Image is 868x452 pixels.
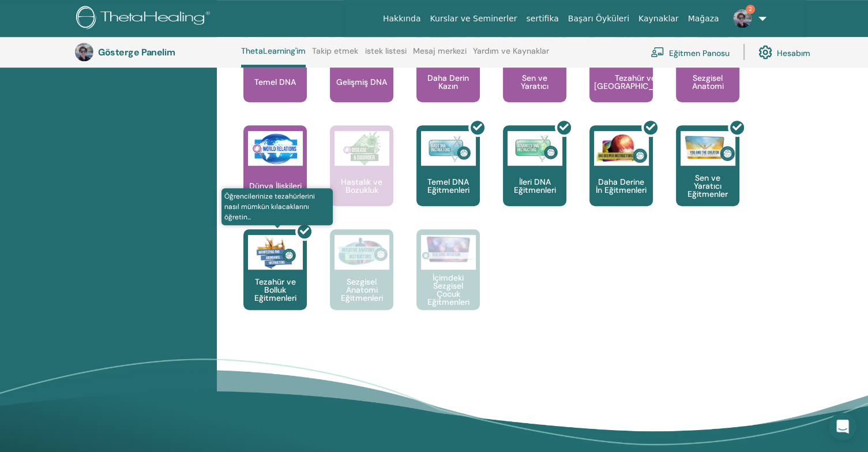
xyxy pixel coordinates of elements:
a: Mağaza [683,8,723,29]
a: Mesaj merkezi [413,46,467,65]
a: Sezgisel Anatomi Sezgisel Anatomi [676,21,739,125]
a: Temel DNA Eğitmenleri Temel DNA Eğitmenleri [416,125,480,229]
a: İleri DNA Eğitmenleri İleri DNA Eğitmenleri [503,125,566,229]
a: Sen ve Yaratıcı Eğitmenler Sen ve Yaratıcı Eğitmenler [676,125,739,229]
font: Sezgisel Anatomi [692,73,724,91]
img: default.jpg [75,43,93,61]
font: Sezgisel Anatomi Eğitmenleri [341,277,383,303]
font: sertifika [526,14,558,23]
a: Temel DNA Temel DNA [243,21,307,125]
font: Tezahür ve [GEOGRAPHIC_DATA] [594,73,676,91]
a: ThetaLearning'im [241,46,306,68]
font: istek listesi [365,46,407,56]
font: İçimdeki Sezgisel Çocuk Eğitmenleri [427,272,469,307]
img: chalkboard-teacher.svg [651,47,664,57]
a: Sezgisel Anatomi Eğitmenleri Sezgisel Anatomi Eğitmenleri [330,229,393,333]
img: default.jpg [733,9,751,28]
a: Tezahür ve Bolluk Tezahür ve [GEOGRAPHIC_DATA] [589,21,653,125]
a: Yardım ve Kaynaklar [473,46,549,65]
img: Sen ve Yaratıcı Eğitmenler [681,131,735,166]
a: Daha Derin Kazın Daha Derin Kazın [416,21,480,125]
font: Daha Derine İn Eğitmenleri [596,177,647,195]
font: Gelişmiş DNA [336,77,387,87]
img: Temel DNA Eğitmenleri [421,131,476,166]
font: Eğitmen Panosu [669,47,730,58]
a: Kurslar ve Seminerler [425,8,521,29]
font: Mağaza [687,14,719,23]
font: Hesabım [777,47,810,58]
a: Takip etmek [312,46,358,65]
img: İçimdeki Sezgisel Çocuk Eğitmenleri [421,235,476,263]
a: Başarı Öyküleri [563,8,634,29]
font: ThetaLearning'im [241,46,306,56]
a: Hastalık ve Bozukluk Hastalık ve Bozukluk [330,125,393,229]
font: Dünya İlişkileri [249,181,302,191]
img: Sezgisel Anatomi Eğitmenleri [335,235,389,270]
font: Takip etmek [312,46,358,56]
a: Eğitmen Panosu [651,39,730,65]
a: Öğrencilerinize tezahürlerini nasıl mümkün kılacaklarını öğretin... Tezahür ve Bolluk Eğitmenleri... [243,229,307,333]
font: Hastalık ve Bozukluk [341,177,382,195]
img: İleri DNA Eğitmenleri [508,131,562,166]
img: logo.png [76,6,214,32]
a: Hesabım [758,39,810,65]
img: Dünya İlişkileri [248,131,303,166]
font: Gösterge Panelim [98,46,175,58]
a: Sen ve Yaratıcı Sen ve Yaratıcı [503,21,566,125]
font: Hakkında [383,14,421,23]
a: Hakkında [378,8,426,29]
font: Kurslar ve Seminerler [430,14,517,23]
a: Gelişmiş DNA Gelişmiş DNA [330,21,393,125]
font: Kaynaklar [638,14,679,23]
img: Daha Derine İn Eğitmenleri [594,131,649,166]
a: İçimdeki Sezgisel Çocuk Eğitmenleri İçimdeki Sezgisel Çocuk Eğitmenleri [416,229,480,333]
font: Yardım ve Kaynaklar [473,46,549,56]
a: istek listesi [365,46,407,65]
div: Intercom Messenger'ı açın [829,413,856,440]
a: Daha Derine İn Eğitmenleri Daha Derine İn Eğitmenleri [589,125,653,229]
font: 2 [749,5,752,13]
img: cog.svg [758,42,772,62]
font: Başarı Öyküleri [568,14,629,23]
font: Öğrencilerinize tezahürlerini nasıl mümkün kılacaklarını öğretin... [224,192,315,222]
a: sertifika [521,8,563,29]
img: Tezahür ve Bolluk Eğitmenleri [248,235,303,270]
a: Dünya İlişkileri Dünya İlişkileri [243,125,307,229]
img: Hastalık ve Bozukluk [335,131,389,166]
a: Kaynaklar [634,8,683,29]
font: Mesaj merkezi [413,46,467,56]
